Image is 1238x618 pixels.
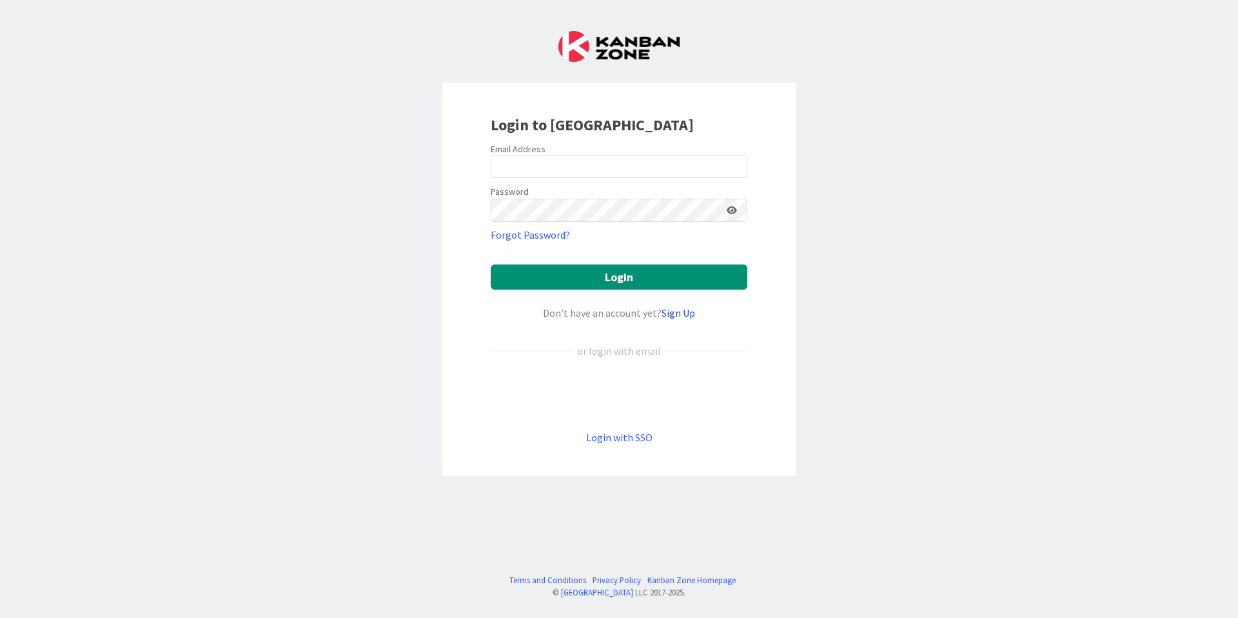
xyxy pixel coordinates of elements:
button: Login [491,264,747,290]
div: Don’t have an account yet? [491,305,747,321]
a: [GEOGRAPHIC_DATA] [561,587,633,597]
label: Password [491,185,529,199]
img: Kanban Zone [558,31,680,62]
a: Terms and Conditions [509,574,586,586]
a: Kanban Zone Homepage [647,574,736,586]
div: © LLC 2017- 2025 . [503,586,736,599]
a: Sign Up [662,306,695,319]
a: Forgot Password? [491,227,570,243]
a: Login with SSO [586,431,653,444]
div: or login with email [574,343,664,359]
a: Privacy Policy [593,574,641,586]
iframe: Sign in with Google Button [484,380,754,408]
b: Login to [GEOGRAPHIC_DATA] [491,115,694,135]
label: Email Address [491,143,545,155]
